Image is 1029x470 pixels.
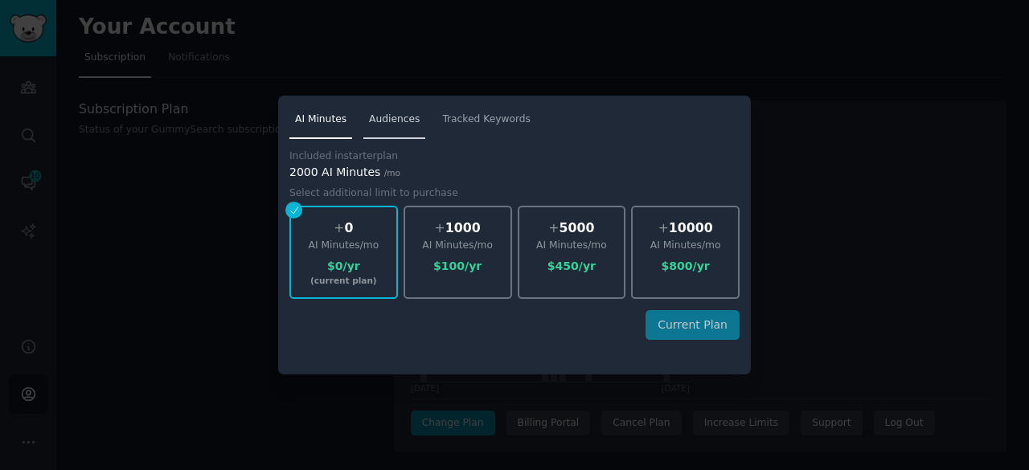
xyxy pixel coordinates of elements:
[442,112,531,127] span: Tracked Keywords
[633,239,738,253] div: AI Minutes /mo
[363,107,425,140] a: Audiences
[289,186,458,201] div: Select additional limit to purchase
[384,168,400,178] span: /mo
[289,107,352,140] a: AI Minutes
[519,239,625,253] div: AI Minutes /mo
[291,258,396,275] div: $ 0 /yr
[289,149,398,164] div: Included in starter plan
[519,258,625,275] div: $ 450 /yr
[291,275,396,286] div: (current plan)
[405,239,510,253] div: AI Minutes /mo
[289,164,740,181] div: 2000 AI Minutes
[334,220,344,235] span: +
[560,220,595,235] span: 5000
[435,220,445,235] span: +
[633,258,738,275] div: $ 800 /yr
[548,220,559,235] span: +
[405,258,510,275] div: $ 100 /yr
[445,220,481,235] span: 1000
[344,220,353,235] span: 0
[291,239,396,253] div: AI Minutes /mo
[295,112,346,127] span: AI Minutes
[669,220,713,235] span: 10000
[437,107,536,140] a: Tracked Keywords
[658,220,669,235] span: +
[369,112,420,127] span: Audiences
